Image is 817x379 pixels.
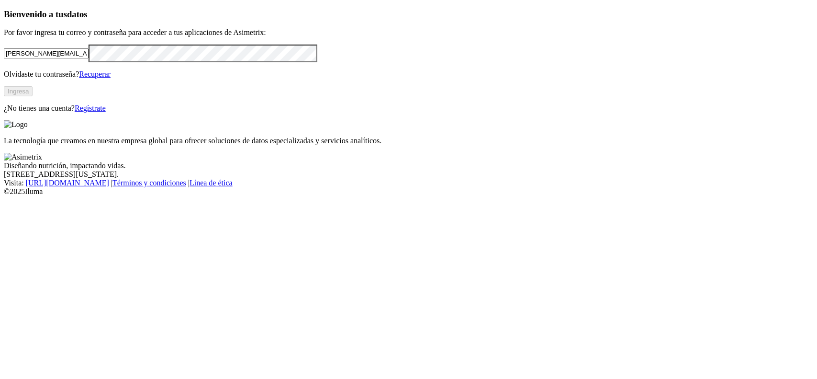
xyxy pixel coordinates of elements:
[4,161,813,170] div: Diseñando nutrición, impactando vidas.
[4,9,813,20] h3: Bienvenido a tus
[4,179,813,187] div: Visita : | |
[190,179,233,187] a: Línea de ética
[4,153,42,161] img: Asimetrix
[4,86,33,96] button: Ingresa
[4,28,813,37] p: Por favor ingresa tu correo y contraseña para acceder a tus aplicaciones de Asimetrix:
[4,70,813,79] p: Olvidaste tu contraseña?
[112,179,186,187] a: Términos y condiciones
[4,120,28,129] img: Logo
[79,70,111,78] a: Recuperar
[67,9,88,19] span: datos
[4,48,89,58] input: Tu correo
[4,137,813,145] p: La tecnología que creamos en nuestra empresa global para ofrecer soluciones de datos especializad...
[4,187,813,196] div: © 2025 Iluma
[26,179,109,187] a: [URL][DOMAIN_NAME]
[4,170,813,179] div: [STREET_ADDRESS][US_STATE].
[75,104,106,112] a: Regístrate
[4,104,813,113] p: ¿No tienes una cuenta?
